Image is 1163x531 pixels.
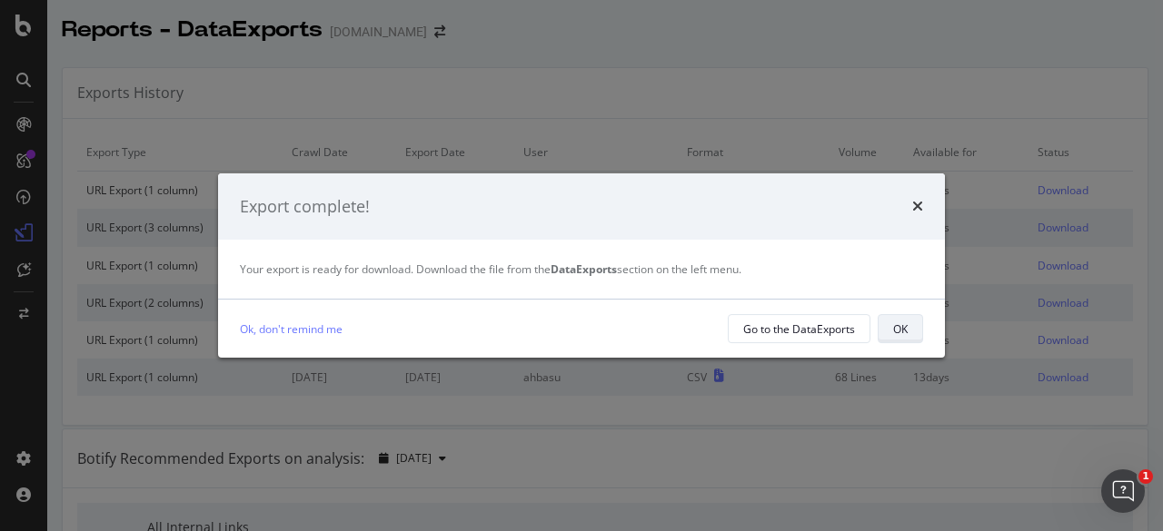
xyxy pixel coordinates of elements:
[1138,469,1153,484] span: 1
[743,321,855,337] div: Go to the DataExports
[551,261,617,277] strong: DataExports
[728,314,870,343] button: Go to the DataExports
[912,195,923,219] div: times
[240,261,923,277] div: Your export is ready for download. Download the file from the
[240,320,343,339] a: Ok, don't remind me
[218,173,945,359] div: modal
[1101,469,1145,513] iframe: Intercom live chat
[878,314,923,343] button: OK
[240,195,370,219] div: Export complete!
[893,321,908,337] div: OK
[551,261,741,277] span: section on the left menu.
